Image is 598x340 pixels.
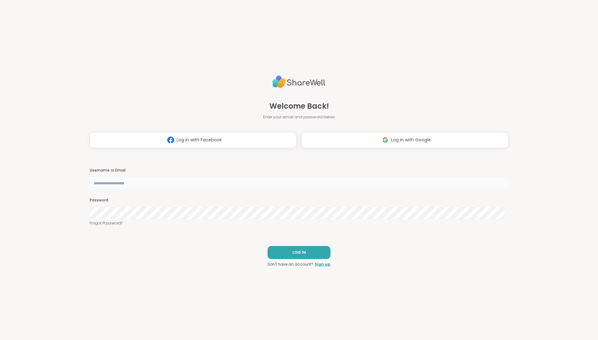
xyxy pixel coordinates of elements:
[269,101,329,112] span: Welcome Back!
[90,198,508,203] h3: Password
[315,262,330,267] a: Sign up
[273,73,325,91] img: ShareWell Logo
[90,132,297,148] button: Log in with Facebook
[268,262,313,267] span: Don't have an account?
[177,137,222,143] span: Log in with Facebook
[292,250,306,255] span: LOG IN
[165,134,177,146] img: ShareWell Logomark
[379,134,391,146] img: ShareWell Logomark
[263,114,335,120] span: Enter your email and password below
[301,132,508,148] button: Log in with Google
[268,246,330,259] button: LOG IN
[391,137,431,143] span: Log in with Google
[90,220,508,226] a: Forgot Password?
[90,168,508,173] h3: Username or Email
